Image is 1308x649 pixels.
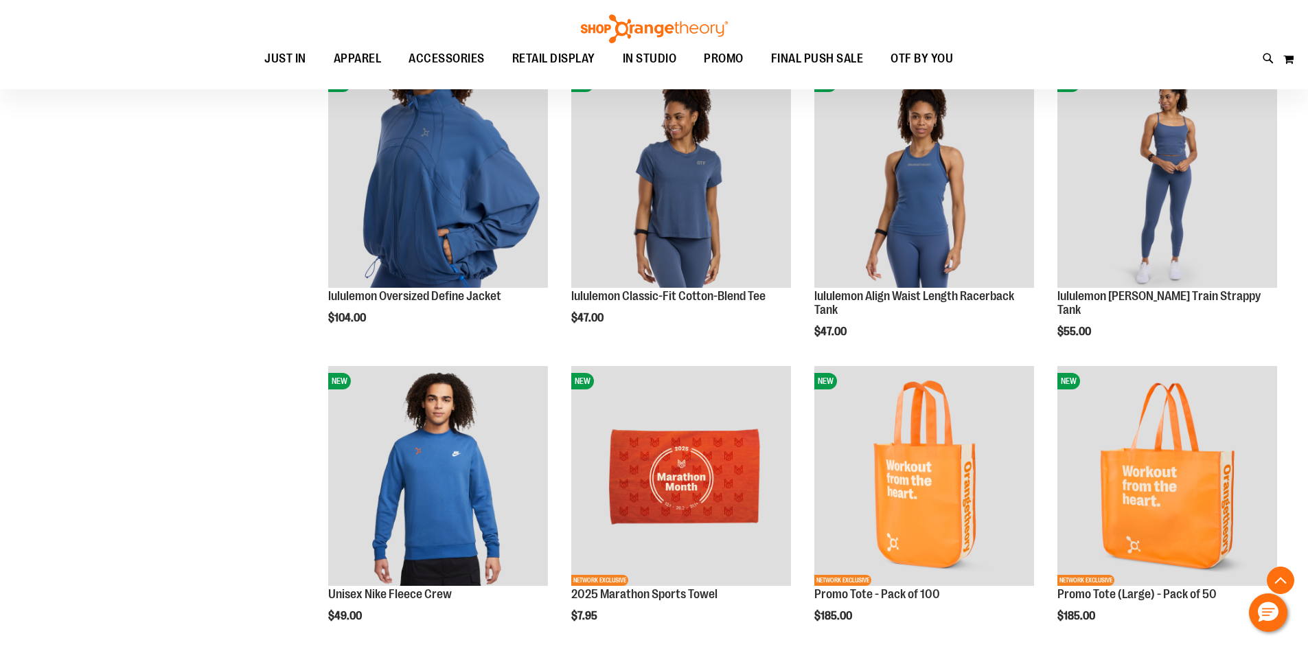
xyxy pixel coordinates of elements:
div: product [564,62,798,360]
span: $185.00 [814,610,854,622]
span: $7.95 [571,610,599,622]
a: JUST IN [251,43,320,74]
a: RETAIL DISPLAY [498,43,609,75]
img: Unisex Nike Fleece Crew [328,366,548,586]
a: Promo Tote (Large) - Pack of 50NEWNETWORK EXCLUSIVE [1057,366,1277,588]
a: PROMO [690,43,757,75]
span: NETWORK EXCLUSIVE [571,575,628,586]
span: $49.00 [328,610,364,622]
a: lululemon Align Waist Length Racerback TankNEW [814,69,1034,291]
span: NETWORK EXCLUSIVE [1057,575,1114,586]
img: Promo Tote (Large) - Pack of 50 [1057,366,1277,586]
span: ACCESSORIES [409,43,485,74]
a: Promo Tote (Large) - Pack of 50 [1057,587,1217,601]
a: lululemon Classic-Fit Cotton-Blend Tee [571,289,766,303]
span: PROMO [704,43,744,74]
a: lululemon [PERSON_NAME] Train Strappy Tank [1057,289,1261,317]
span: $47.00 [814,326,849,338]
span: JUST IN [264,43,306,74]
span: NEW [571,373,594,389]
a: lululemon Wunder Train Strappy TankNEW [1057,69,1277,291]
div: product [807,62,1041,373]
span: $104.00 [328,312,368,324]
div: product [321,62,555,360]
span: IN STUDIO [623,43,677,74]
span: $47.00 [571,312,606,324]
span: NETWORK EXCLUSIVE [814,575,871,586]
span: NEW [328,373,351,389]
a: lululemon Align Waist Length Racerback Tank [814,289,1014,317]
a: APPAREL [320,43,395,75]
a: lululemon Oversized Define Jacket [328,289,501,303]
img: lululemon Classic-Fit Cotton-Blend Tee [571,69,791,288]
a: Promo Tote - Pack of 100NEWNETWORK EXCLUSIVE [814,366,1034,588]
a: IN STUDIO [609,43,691,75]
a: FINAL PUSH SALE [757,43,877,75]
img: lululemon Oversized Define Jacket [328,69,548,288]
img: 2025 Marathon Sports Towel [571,366,791,586]
span: NEW [1057,373,1080,389]
button: Hello, have a question? Let’s chat. [1249,593,1287,632]
a: lululemon Oversized Define JacketNEW [328,69,548,291]
a: Unisex Nike Fleece Crew [328,587,452,601]
span: $55.00 [1057,326,1093,338]
span: NEW [814,373,837,389]
button: Back To Top [1267,567,1294,594]
div: product [1051,62,1284,373]
a: 2025 Marathon Sports TowelNEWNETWORK EXCLUSIVE [571,366,791,588]
span: RETAIL DISPLAY [512,43,595,74]
span: FINAL PUSH SALE [771,43,864,74]
span: $185.00 [1057,610,1097,622]
span: OTF BY YOU [891,43,953,74]
img: Shop Orangetheory [579,14,730,43]
a: Promo Tote - Pack of 100 [814,587,940,601]
a: lululemon Classic-Fit Cotton-Blend TeeNEW [571,69,791,291]
a: OTF BY YOU [877,43,967,75]
a: Unisex Nike Fleece CrewNEW [328,366,548,588]
span: APPAREL [334,43,382,74]
img: Promo Tote - Pack of 100 [814,366,1034,586]
a: ACCESSORIES [395,43,498,75]
a: 2025 Marathon Sports Towel [571,587,718,601]
img: lululemon Wunder Train Strappy Tank [1057,69,1277,288]
img: lululemon Align Waist Length Racerback Tank [814,69,1034,288]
